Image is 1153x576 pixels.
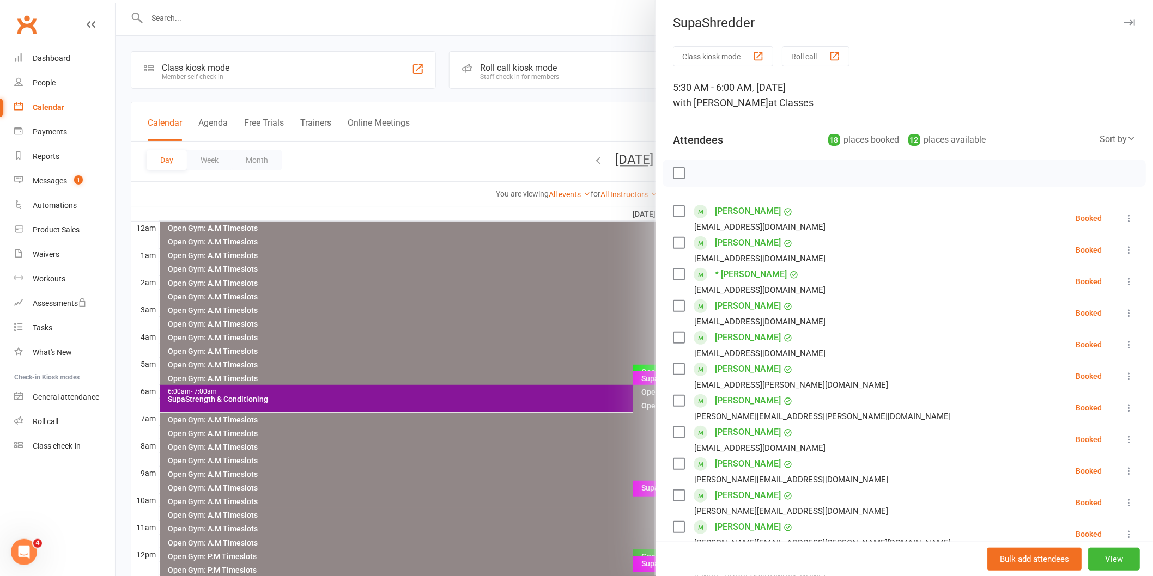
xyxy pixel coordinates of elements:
[715,266,787,283] a: * [PERSON_NAME]
[694,346,826,360] div: [EMAIL_ADDRESS][DOMAIN_NAME]
[694,315,826,329] div: [EMAIL_ADDRESS][DOMAIN_NAME]
[14,218,115,242] a: Product Sales
[673,132,723,148] div: Attendees
[1076,372,1102,380] div: Booked
[1076,309,1102,317] div: Booked
[656,15,1153,30] div: SupaShredder
[694,504,888,518] div: [PERSON_NAME][EMAIL_ADDRESS][DOMAIN_NAME]
[1076,436,1102,443] div: Booked
[1076,278,1102,285] div: Booked
[14,193,115,218] a: Automations
[1076,404,1102,412] div: Booked
[14,120,115,144] a: Payments
[715,424,781,441] a: [PERSON_NAME]
[715,234,781,252] a: [PERSON_NAME]
[1076,246,1102,254] div: Booked
[1076,467,1102,475] div: Booked
[74,175,83,185] span: 1
[828,132,900,148] div: places booked
[33,176,67,185] div: Messages
[1076,530,1102,538] div: Booked
[33,127,67,136] div: Payments
[33,152,59,161] div: Reports
[33,417,58,426] div: Roll call
[33,78,56,87] div: People
[33,348,72,357] div: What's New
[14,144,115,169] a: Reports
[1076,499,1102,506] div: Booked
[694,252,826,266] div: [EMAIL_ADDRESS][DOMAIN_NAME]
[1100,132,1136,146] div: Sort by
[33,54,70,63] div: Dashboard
[33,299,87,308] div: Assessments
[14,267,115,291] a: Workouts
[14,434,115,458] a: Class kiosk mode
[33,201,77,210] div: Automations
[33,539,42,548] span: 4
[33,393,99,401] div: General attendance
[694,473,888,487] div: [PERSON_NAME][EMAIL_ADDRESS][DOMAIN_NAME]
[33,250,59,259] div: Waivers
[673,80,1136,111] div: 5:30 AM - 6:00 AM, [DATE]
[782,46,849,66] button: Roll call
[908,132,986,148] div: places available
[14,291,115,316] a: Assessments
[715,203,781,220] a: [PERSON_NAME]
[14,409,115,434] a: Roll call
[715,392,781,409] a: [PERSON_NAME]
[33,323,52,332] div: Tasks
[694,378,888,392] div: [EMAIL_ADDRESS][PERSON_NAME][DOMAIN_NAME]
[33,274,65,283] div: Workouts
[828,134,840,146] div: 18
[14,340,115,365] a: What's New
[715,360,781,378] a: [PERSON_NAME]
[768,97,814,108] span: at Classes
[715,329,781,346] a: [PERSON_NAME]
[715,455,781,473] a: [PERSON_NAME]
[11,539,37,565] iframe: Intercom live chat
[14,316,115,340] a: Tasks
[1076,215,1102,222] div: Booked
[715,297,781,315] a: [PERSON_NAME]
[14,46,115,71] a: Dashboard
[33,225,80,234] div: Product Sales
[908,134,920,146] div: 12
[14,385,115,409] a: General attendance kiosk mode
[673,46,773,66] button: Class kiosk mode
[14,71,115,95] a: People
[694,283,826,297] div: [EMAIL_ADDRESS][DOMAIN_NAME]
[1076,341,1102,348] div: Booked
[13,11,40,38] a: Clubworx
[694,409,951,424] div: [PERSON_NAME][EMAIL_ADDRESS][PERSON_NAME][DOMAIN_NAME]
[715,487,781,504] a: [PERSON_NAME]
[14,169,115,193] a: Messages 1
[33,442,81,450] div: Class check-in
[1088,548,1140,571] button: View
[673,97,768,108] span: with [PERSON_NAME]
[987,548,1082,571] button: Bulk add attendees
[33,103,64,112] div: Calendar
[694,536,951,550] div: [PERSON_NAME][EMAIL_ADDRESS][PERSON_NAME][DOMAIN_NAME]
[694,441,826,455] div: [EMAIL_ADDRESS][DOMAIN_NAME]
[715,518,781,536] a: [PERSON_NAME]
[14,242,115,267] a: Waivers
[694,220,826,234] div: [EMAIL_ADDRESS][DOMAIN_NAME]
[14,95,115,120] a: Calendar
